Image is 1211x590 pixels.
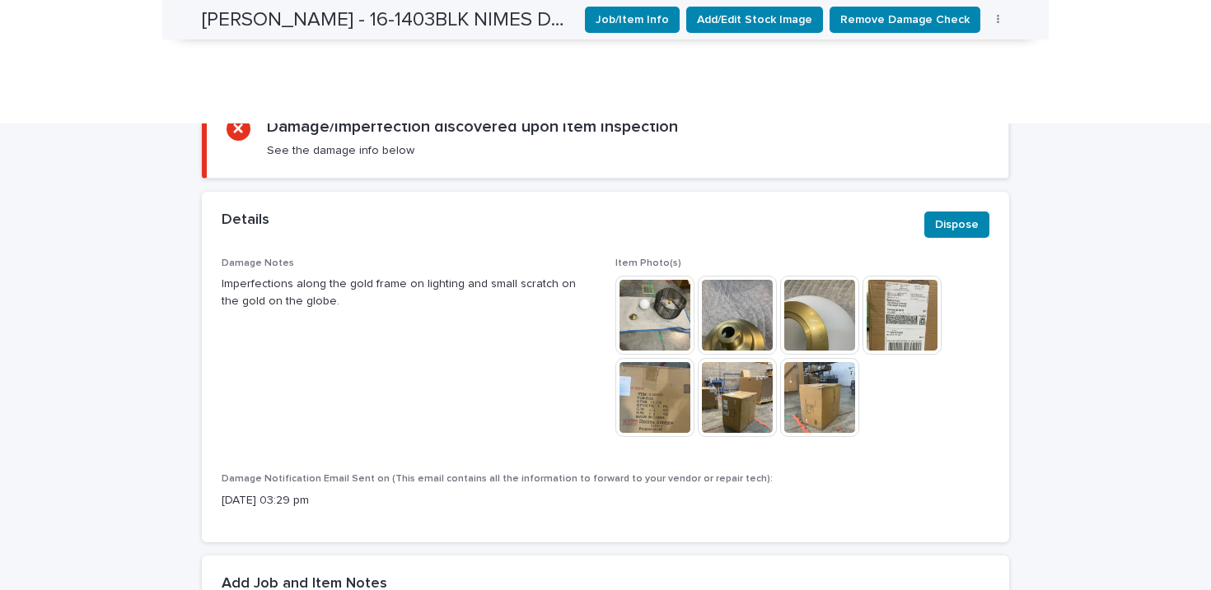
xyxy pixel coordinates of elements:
span: Damage Notes [222,258,294,268]
span: Item Photo(s) [615,258,681,268]
h2: Damage/Imperfection discovered upon Item Inspection [267,117,678,137]
span: Remove Damage Check [840,12,970,28]
h2: REGINA ANDREWS - 16-1403BLK NIMES DRUM PENDANT | 73626 [202,8,572,32]
span: Dispose [935,216,979,233]
h2: Details [222,211,269,230]
span: Damage Notification Email Sent on (This email contains all the information to forward to your ven... [222,474,773,484]
button: Add/Edit Stock Image [686,7,823,33]
p: See the damage info below [267,143,414,158]
button: Job/Item Info [585,7,680,33]
p: Imperfections along the gold frame on lighting and small scratch on the gold on the globe. [222,276,596,310]
span: Job/Item Info [596,12,669,28]
button: Remove Damage Check [830,7,980,33]
button: Dispose [924,211,989,238]
p: [DATE] 03:29 pm [222,492,989,509]
span: Add/Edit Stock Image [697,12,812,28]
